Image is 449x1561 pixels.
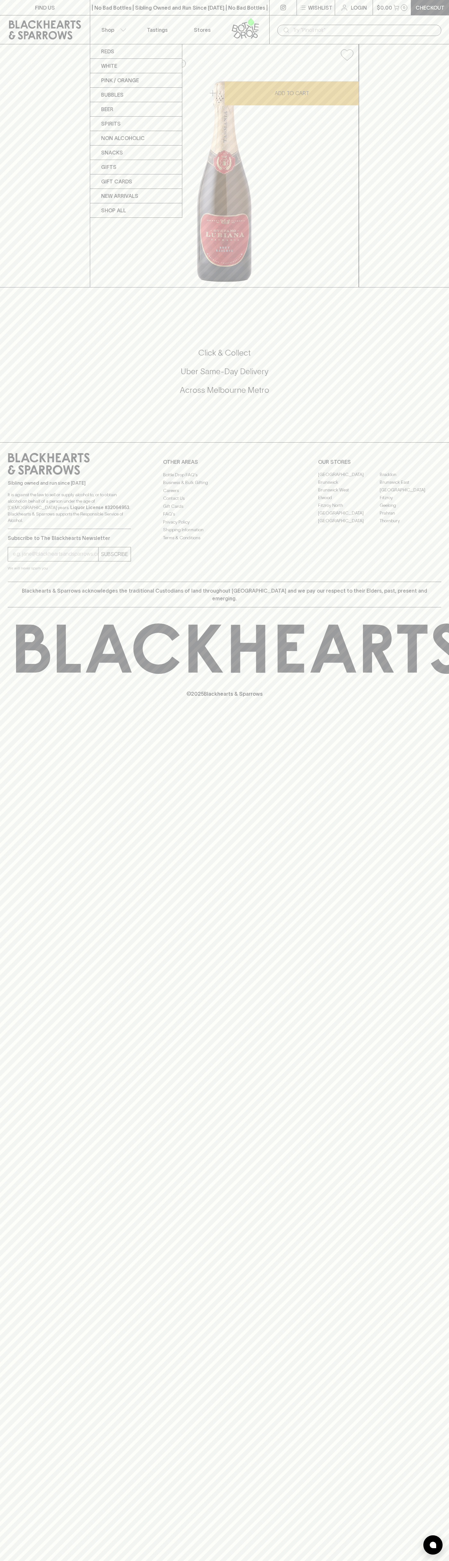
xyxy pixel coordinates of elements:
img: bubble-icon [430,1542,436,1548]
p: Bubbles [101,91,124,99]
p: New Arrivals [101,192,138,200]
p: Gifts [101,163,117,171]
p: Reds [101,48,114,55]
p: Beer [101,105,113,113]
a: Gifts [90,160,182,174]
a: Snacks [90,146,182,160]
a: Pink / Orange [90,73,182,88]
p: SHOP ALL [101,207,126,214]
a: New Arrivals [90,189,182,203]
a: Reds [90,44,182,59]
a: SHOP ALL [90,203,182,217]
p: Pink / Orange [101,76,139,84]
a: White [90,59,182,73]
a: Gift Cards [90,174,182,189]
p: Snacks [101,149,123,156]
a: Non Alcoholic [90,131,182,146]
p: Spirits [101,120,121,128]
p: White [101,62,117,70]
a: Bubbles [90,88,182,102]
p: Gift Cards [101,178,132,185]
a: Spirits [90,117,182,131]
p: Non Alcoholic [101,134,145,142]
a: Beer [90,102,182,117]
